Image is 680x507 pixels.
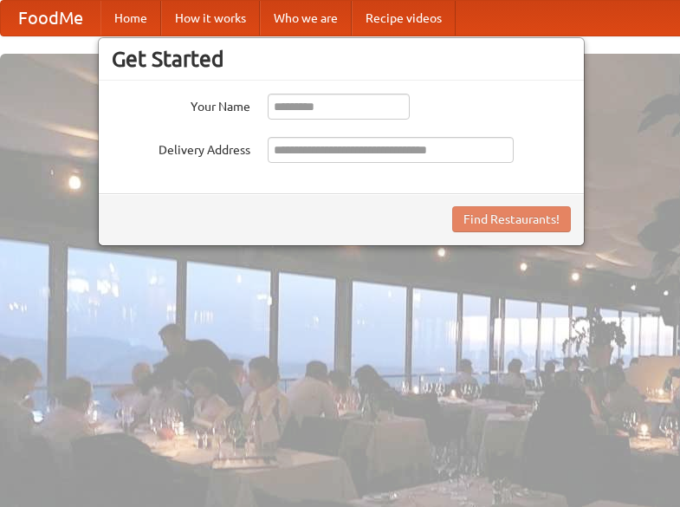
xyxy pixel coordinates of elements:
[1,1,100,36] a: FoodMe
[352,1,456,36] a: Recipe videos
[260,1,352,36] a: Who we are
[112,94,250,115] label: Your Name
[112,137,250,159] label: Delivery Address
[161,1,260,36] a: How it works
[112,46,571,72] h3: Get Started
[452,206,571,232] button: Find Restaurants!
[100,1,161,36] a: Home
